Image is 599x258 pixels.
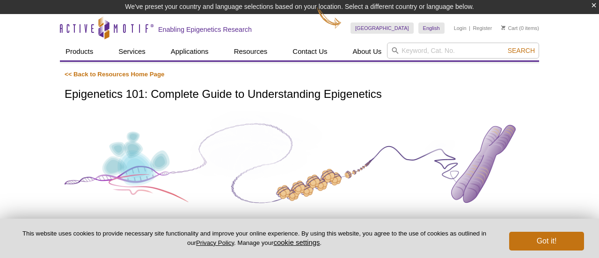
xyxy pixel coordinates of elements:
a: About Us [347,43,387,60]
button: Got it! [509,232,584,251]
input: Keyword, Cat. No. [387,43,539,59]
h2: Enabling Epigenetics Research [158,25,252,34]
a: Contact Us [287,43,333,60]
li: (0 items) [501,22,539,34]
img: Change Here [317,7,342,29]
a: Resources [228,43,273,60]
a: English [418,22,445,34]
img: Complete Guide to Understanding Epigenetics [65,111,534,217]
a: Products [60,43,99,60]
a: Login [454,25,467,31]
a: << Back to Resources Home Page [65,71,164,78]
button: cookie settings [273,238,320,246]
a: Cart [501,25,518,31]
img: Your Cart [501,25,505,30]
p: This website uses cookies to provide necessary site functionality and improve your online experie... [15,229,494,247]
h1: Epigenetics 101: Complete Guide to Understanding Epigenetics [65,88,534,102]
a: [GEOGRAPHIC_DATA] [351,22,414,34]
button: Search [505,46,538,55]
a: Applications [165,43,214,60]
a: Privacy Policy [196,239,234,246]
span: Search [508,47,535,54]
a: Register [473,25,492,31]
a: Services [113,43,151,60]
li: | [469,22,470,34]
